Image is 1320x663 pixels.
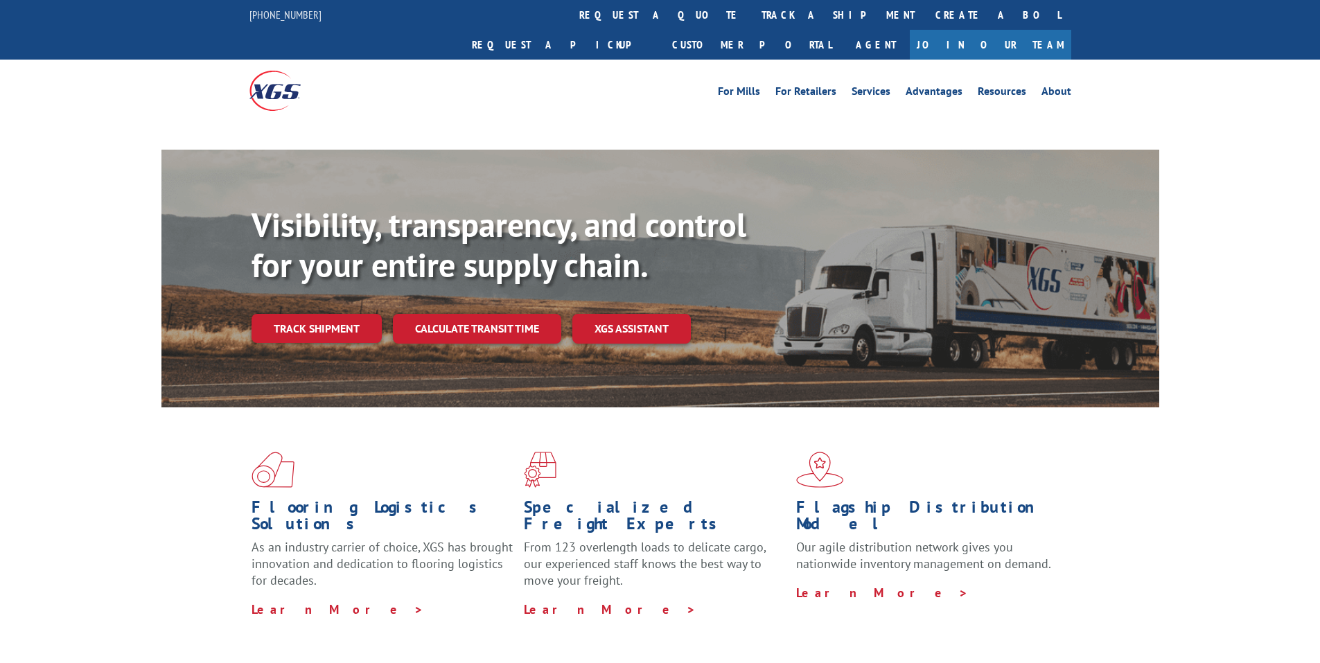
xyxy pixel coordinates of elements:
h1: Flooring Logistics Solutions [252,499,513,539]
a: Track shipment [252,314,382,343]
a: Services [852,86,890,101]
a: For Retailers [775,86,836,101]
a: About [1041,86,1071,101]
h1: Flagship Distribution Model [796,499,1058,539]
a: Advantages [906,86,962,101]
h1: Specialized Freight Experts [524,499,786,539]
a: [PHONE_NUMBER] [249,8,322,21]
a: Resources [978,86,1026,101]
a: For Mills [718,86,760,101]
a: Learn More > [524,601,696,617]
a: Learn More > [252,601,424,617]
span: Our agile distribution network gives you nationwide inventory management on demand. [796,539,1051,572]
img: xgs-icon-flagship-distribution-model-red [796,452,844,488]
a: Customer Portal [662,30,842,60]
a: Learn More > [796,585,969,601]
b: Visibility, transparency, and control for your entire supply chain. [252,203,746,286]
p: From 123 overlength loads to delicate cargo, our experienced staff knows the best way to move you... [524,539,786,601]
a: Join Our Team [910,30,1071,60]
img: xgs-icon-focused-on-flooring-red [524,452,556,488]
a: Calculate transit time [393,314,561,344]
a: XGS ASSISTANT [572,314,691,344]
a: Agent [842,30,910,60]
span: As an industry carrier of choice, XGS has brought innovation and dedication to flooring logistics... [252,539,513,588]
img: xgs-icon-total-supply-chain-intelligence-red [252,452,294,488]
a: Request a pickup [461,30,662,60]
